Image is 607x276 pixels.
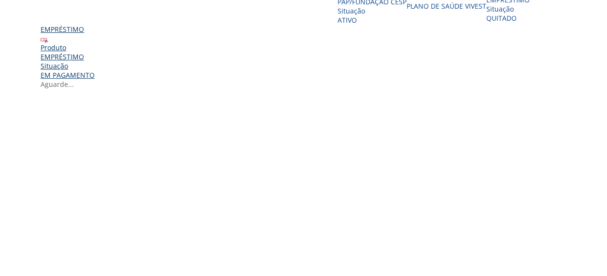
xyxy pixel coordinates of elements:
[41,98,574,274] section: <span lang="en" dir="ltr">IFrameProdutos</span>
[338,6,407,15] div: Situação
[486,4,530,14] div: Situação
[41,25,95,34] div: Empréstimo
[41,98,574,272] iframe: Iframe
[41,52,95,61] div: EMPRÉSTIMO
[41,80,574,89] div: Aguarde...
[41,70,95,80] span: EM PAGAMENTO
[41,61,95,70] div: Situação
[41,25,95,80] a: Empréstimo Produto EMPRÉSTIMO Situação EM PAGAMENTO
[41,36,48,43] img: ico_emprestimo.svg
[338,15,357,25] span: Ativo
[486,14,517,23] span: QUITADO
[41,43,95,52] div: Produto
[407,1,486,11] span: Plano de Saúde VIVEST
